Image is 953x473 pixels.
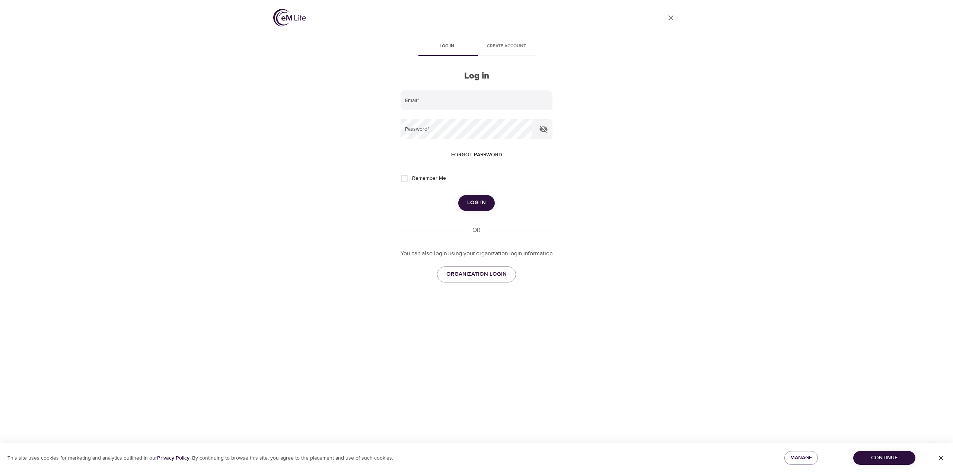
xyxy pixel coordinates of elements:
[458,195,495,211] button: Log in
[853,451,915,465] button: Continue
[481,42,532,50] span: Create account
[859,453,909,463] span: Continue
[469,226,484,234] div: OR
[401,38,552,56] div: disabled tabs example
[273,9,306,26] img: logo
[421,42,472,50] span: Log in
[467,198,486,208] span: Log in
[437,266,516,282] a: ORGANIZATION LOGIN
[401,71,552,82] h2: Log in
[157,455,189,461] a: Privacy Policy
[784,451,818,465] button: Manage
[446,269,507,279] span: ORGANIZATION LOGIN
[662,9,680,27] a: close
[412,175,446,182] span: Remember Me
[790,453,812,463] span: Manage
[448,148,505,162] button: Forgot password
[401,249,552,258] p: You can also login using your organization login information
[451,150,502,160] span: Forgot password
